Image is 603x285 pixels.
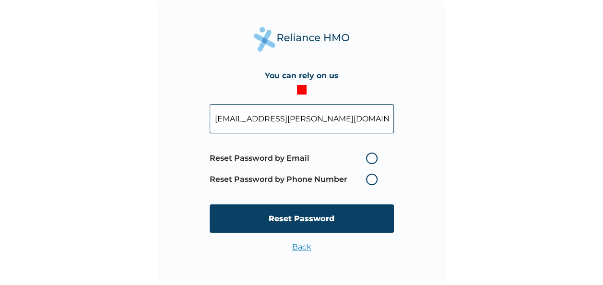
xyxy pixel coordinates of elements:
h4: You can rely on us [265,71,339,80]
input: Your Enrollee ID or Email Address [210,104,394,133]
label: Reset Password by Email [210,153,382,164]
img: Reliance Health's Logo [254,27,350,51]
label: Reset Password by Phone Number [210,174,382,185]
span: Password reset method [210,148,382,190]
input: Reset Password [210,204,394,233]
a: Back [292,242,311,251]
